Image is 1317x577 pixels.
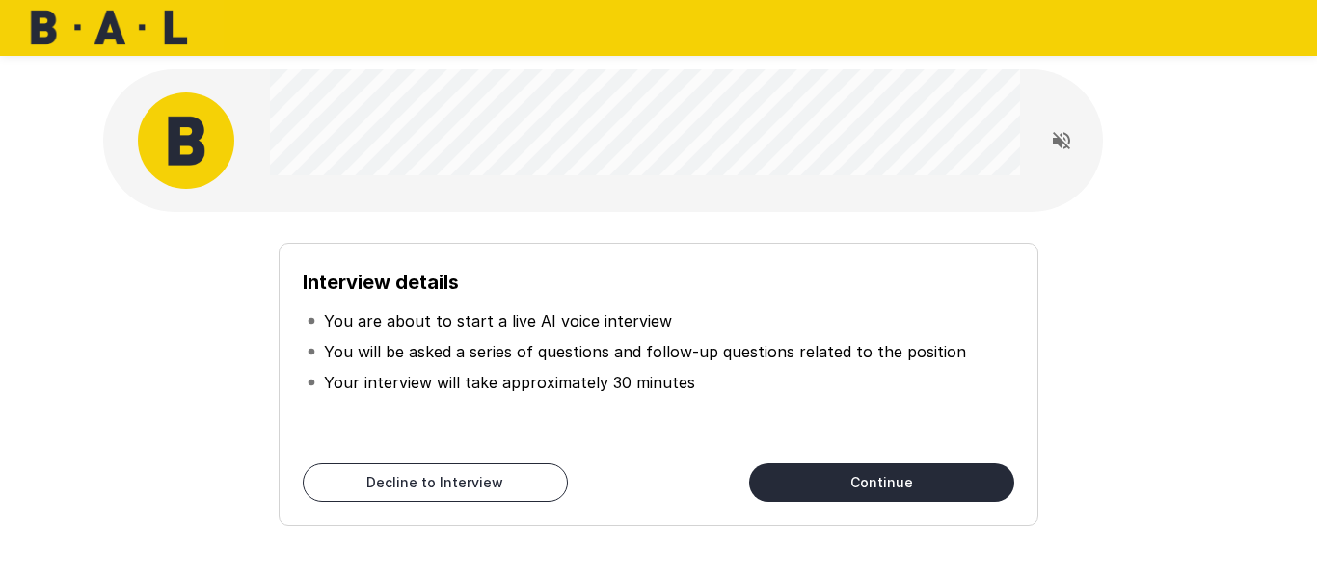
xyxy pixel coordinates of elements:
b: Interview details [303,271,459,294]
p: You are about to start a live AI voice interview [324,309,672,332]
button: Continue [749,463,1014,502]
p: Your interview will take approximately 30 minutes [324,371,695,394]
img: bal_avatar.png [138,92,234,189]
p: You will be asked a series of questions and follow-up questions related to the position [324,340,966,363]
button: Decline to Interview [303,463,568,502]
button: Read questions aloud [1042,121,1081,160]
